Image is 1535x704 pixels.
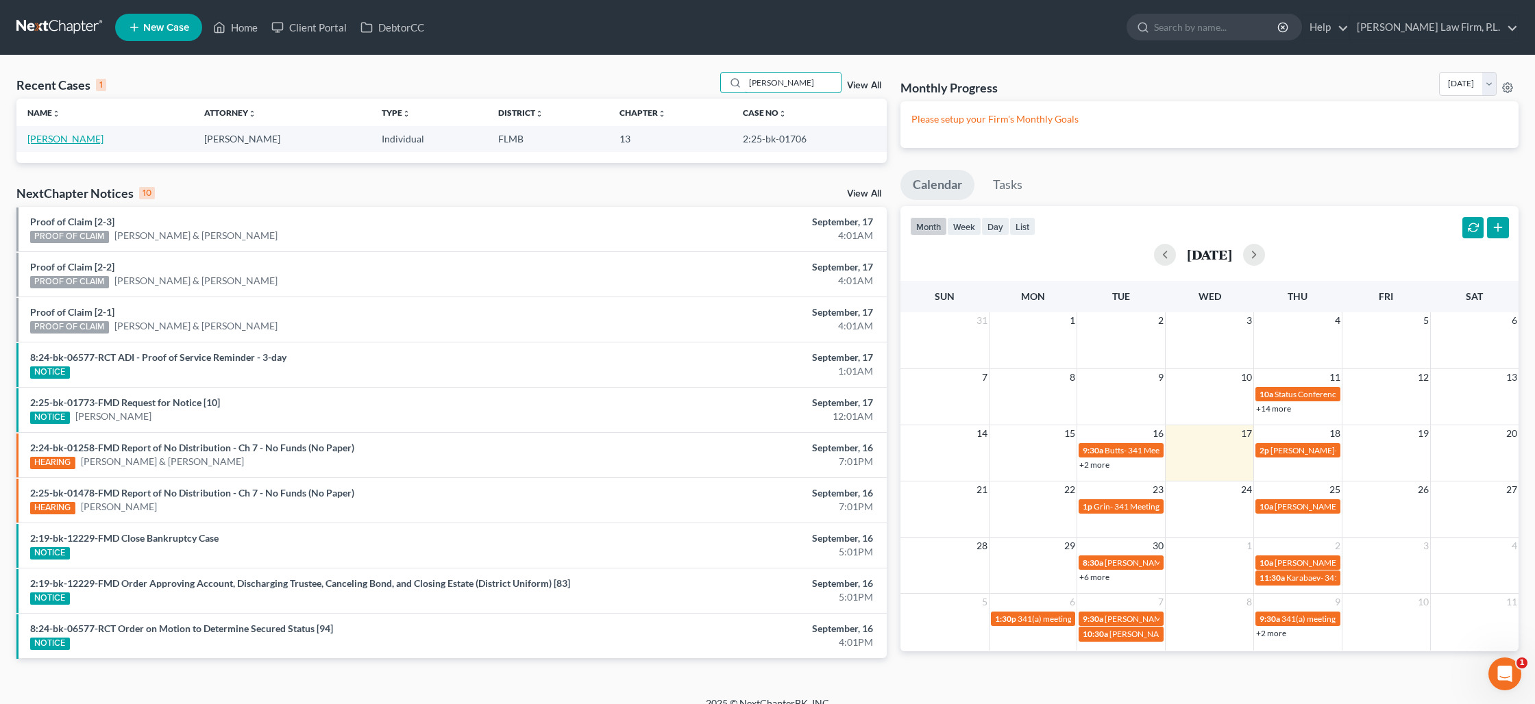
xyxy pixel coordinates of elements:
[30,216,114,227] a: Proof of Claim [2-3]
[1270,445,1384,455] span: [PERSON_NAME]- 341 Meeting
[498,108,543,118] a: Districtunfold_more
[30,592,70,605] div: NOTICE
[602,319,874,333] div: 4:01AM
[1021,290,1045,302] span: Mon
[1260,573,1285,583] span: 11:30a
[1112,290,1130,302] span: Tue
[27,108,60,118] a: Nameunfold_more
[981,217,1009,236] button: day
[1416,425,1430,442] span: 19
[602,590,874,604] div: 5:01PM
[1286,573,1370,583] span: Karabaev- 341 Meeting
[1187,247,1232,262] h2: [DATE]
[1334,594,1342,610] span: 9
[847,189,881,199] a: View All
[975,425,989,442] span: 14
[602,455,874,468] div: 7:01PM
[602,396,874,410] div: September, 17
[114,229,278,242] a: [PERSON_NAME] & [PERSON_NAME]
[609,126,733,151] td: 13
[602,577,874,590] div: September, 16
[975,481,989,498] span: 21
[1275,501,1388,512] span: [PERSON_NAME]- 341 Meeting
[30,306,114,318] a: Proof of Claim [2-1]
[1151,538,1165,554] span: 30
[1009,217,1035,236] button: list
[16,185,155,201] div: NextChapter Notices
[619,108,666,118] a: Chapterunfold_more
[602,274,874,288] div: 4:01AM
[778,110,787,118] i: unfold_more
[602,636,874,649] div: 4:01PM
[30,397,220,408] a: 2:25-bk-01773-FMD Request for Notice [10]
[114,319,278,333] a: [PERSON_NAME] & [PERSON_NAME]
[602,364,874,378] div: 1:01AM
[30,487,354,499] a: 2:25-bk-01478-FMD Report of No Distribution - Ch 7 - No Funds (No Paper)
[1018,614,1084,624] span: 341(a) meeting for
[30,366,70,379] div: NOTICE
[30,321,109,334] div: PROOF OF CLAIM
[1505,481,1519,498] span: 27
[1245,312,1253,329] span: 3
[1105,445,1173,455] span: Butts- 341 Meeting
[1260,501,1273,512] span: 10a
[1240,369,1253,386] span: 10
[1068,594,1077,610] span: 6
[1488,657,1521,690] iframe: Intercom live chat
[114,274,278,288] a: [PERSON_NAME] & [PERSON_NAME]
[1083,629,1108,639] span: 10:30a
[947,217,981,236] button: week
[602,545,874,559] div: 5:01PM
[16,77,106,93] div: Recent Cases
[1505,369,1519,386] span: 13
[30,457,75,469] div: HEARING
[602,215,874,229] div: September, 17
[1516,657,1527,668] span: 1
[1422,538,1430,554] span: 3
[1068,369,1077,386] span: 8
[1154,14,1279,40] input: Search by name...
[1275,389,1438,399] span: Status Conference for Epic Sweets Group, LLC
[30,547,70,560] div: NOTICE
[1510,538,1519,554] span: 4
[248,110,256,118] i: unfold_more
[30,638,70,650] div: NOTICE
[1288,290,1307,302] span: Thu
[847,81,881,90] a: View All
[1083,501,1092,512] span: 1p
[81,500,157,514] a: [PERSON_NAME]
[1240,481,1253,498] span: 24
[1281,614,1414,624] span: 341(a) meeting for [PERSON_NAME]
[1256,403,1291,414] a: +14 more
[75,410,151,423] a: [PERSON_NAME]
[602,500,874,514] div: 7:01PM
[1334,538,1342,554] span: 2
[1416,481,1430,498] span: 26
[371,126,487,151] td: Individual
[602,622,874,636] div: September, 16
[1105,614,1218,624] span: [PERSON_NAME]- 341 Meeting
[1157,594,1165,610] span: 7
[30,412,70,424] div: NOTICE
[1151,481,1165,498] span: 23
[981,594,989,610] span: 5
[745,73,841,92] input: Search by name...
[1245,594,1253,610] span: 8
[1199,290,1221,302] span: Wed
[900,170,974,200] a: Calendar
[1260,389,1273,399] span: 10a
[602,260,874,274] div: September, 17
[1334,312,1342,329] span: 4
[1109,629,1223,639] span: [PERSON_NAME]- 341 Meeting
[1416,369,1430,386] span: 12
[1328,481,1342,498] span: 25
[27,133,103,144] a: [PERSON_NAME]
[602,351,874,364] div: September, 17
[1083,557,1103,568] span: 8:30a
[732,126,887,151] td: 2:25-bk-01706
[139,187,155,199] div: 10
[1303,15,1349,40] a: Help
[193,126,370,151] td: [PERSON_NAME]
[1094,501,1159,512] span: Grin- 341 Meeting
[1157,312,1165,329] span: 2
